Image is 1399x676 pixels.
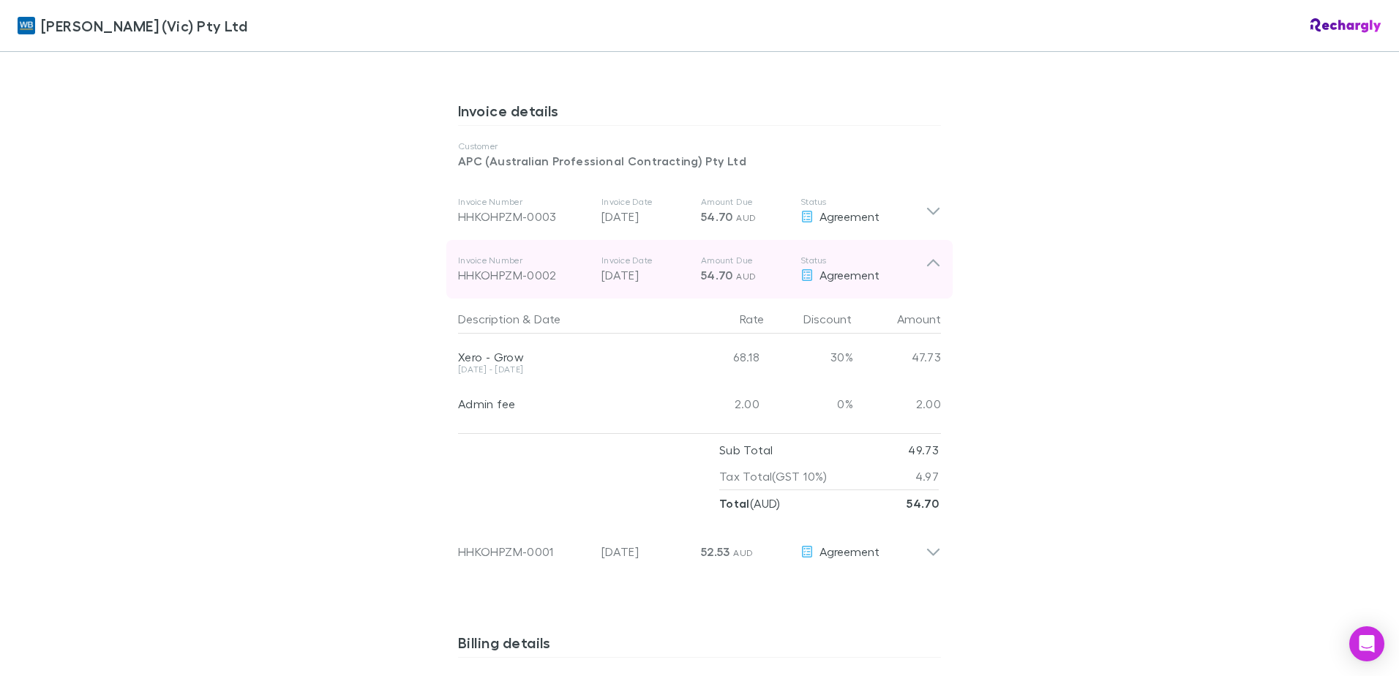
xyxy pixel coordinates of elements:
[908,437,939,463] p: 49.73
[446,517,953,575] div: HHKOHPZM-0001[DATE]52.53 AUDAgreement
[701,209,733,224] span: 54.70
[765,380,853,427] div: 0%
[701,196,789,208] p: Amount Due
[446,240,953,298] div: Invoice NumberHHKOHPZM-0002Invoice Date[DATE]Amount Due54.70 AUDStatusAgreement
[819,209,879,223] span: Agreement
[736,212,756,223] span: AUD
[601,196,689,208] p: Invoice Date
[1349,626,1384,661] div: Open Intercom Messenger
[853,380,941,427] div: 2.00
[458,365,672,374] div: [DATE] - [DATE]
[458,140,941,152] p: Customer
[701,255,789,266] p: Amount Due
[719,496,750,511] strong: Total
[18,17,35,34] img: William Buck (Vic) Pty Ltd's Logo
[458,255,590,266] p: Invoice Number
[41,15,247,37] span: [PERSON_NAME] (Vic) Pty Ltd
[701,268,733,282] span: 54.70
[719,463,828,489] p: Tax Total (GST 10%)
[601,255,689,266] p: Invoice Date
[765,334,853,380] div: 30%
[853,334,941,380] div: 47.73
[601,266,689,284] p: [DATE]
[446,181,953,240] div: Invoice NumberHHKOHPZM-0003Invoice Date[DATE]Amount Due54.70 AUDStatusAgreement
[458,304,672,334] div: &
[907,496,939,511] strong: 54.70
[733,547,753,558] span: AUD
[819,544,879,558] span: Agreement
[458,196,590,208] p: Invoice Number
[458,152,941,170] p: APC (Australian Professional Contracting) Pty Ltd
[800,196,926,208] p: Status
[458,208,590,225] div: HHKOHPZM-0003
[458,266,590,284] div: HHKOHPZM-0002
[1310,18,1381,33] img: Rechargly Logo
[678,334,765,380] div: 68.18
[458,350,672,364] div: Xero - Grow
[800,255,926,266] p: Status
[534,304,560,334] button: Date
[915,463,939,489] p: 4.97
[736,271,756,282] span: AUD
[601,543,689,560] p: [DATE]
[458,543,590,560] div: HHKOHPZM-0001
[701,544,730,559] span: 52.53
[458,397,672,411] div: Admin fee
[719,490,781,517] p: ( AUD )
[601,208,689,225] p: [DATE]
[458,634,941,657] h3: Billing details
[819,268,879,282] span: Agreement
[719,437,773,463] p: Sub Total
[678,380,765,427] div: 2.00
[458,304,520,334] button: Description
[458,102,941,125] h3: Invoice details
